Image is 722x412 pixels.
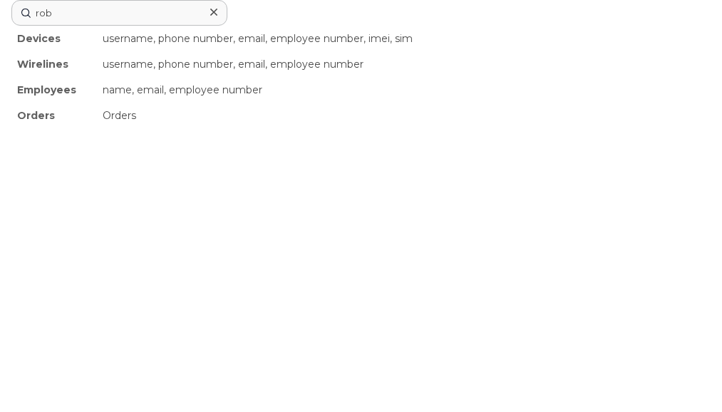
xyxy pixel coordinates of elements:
[11,77,97,103] div: Employees
[97,77,711,103] div: name, email, employee number
[11,103,97,128] div: Orders
[11,51,97,77] div: Wirelines
[97,51,711,77] div: username, phone number, email, employee number
[97,103,711,128] div: Orders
